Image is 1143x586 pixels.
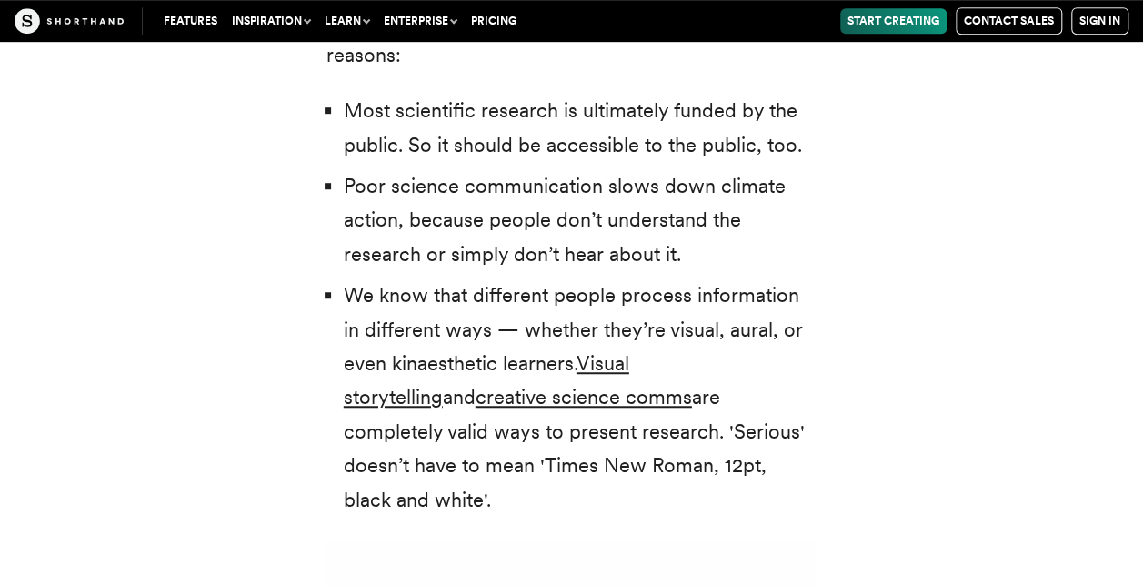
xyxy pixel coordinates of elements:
[476,385,692,409] a: creative science comms
[344,94,817,162] li: Most scientific research is ultimately funded by the public. So it should be accessible to the pu...
[840,8,947,34] a: Start Creating
[344,351,629,409] a: Visual storytelling
[317,8,376,34] button: Learn
[344,278,817,517] li: We know that different people process information in different ways — whether they’re visual, aur...
[956,7,1062,35] a: Contact Sales
[15,8,124,34] img: The Craft
[344,169,817,271] li: Poor science communication slows down climate action, because people don’t understand the researc...
[376,8,464,34] button: Enterprise
[464,8,524,34] a: Pricing
[225,8,317,34] button: Inspiration
[1071,7,1128,35] a: Sign in
[156,8,225,34] a: Features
